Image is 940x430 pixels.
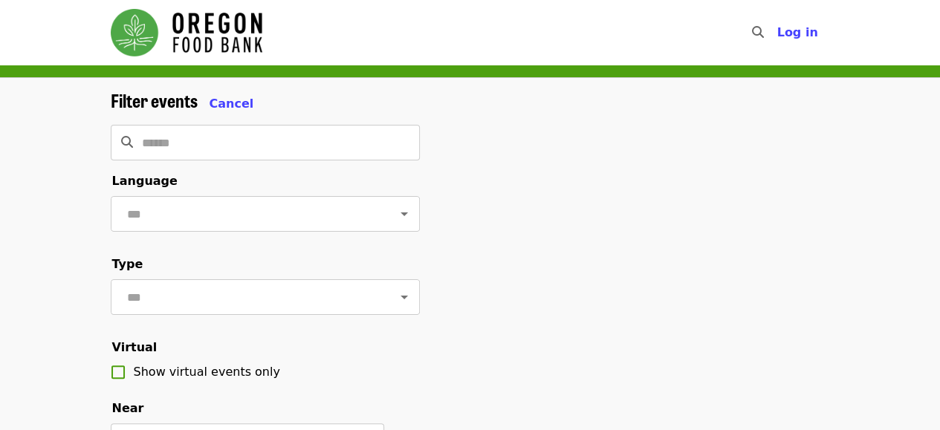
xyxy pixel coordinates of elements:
i: search icon [121,135,133,149]
i: search icon [751,25,763,39]
button: Cancel [210,95,254,113]
span: Near [112,401,144,415]
span: Virtual [112,340,158,354]
span: Type [112,257,143,271]
button: Open [394,203,415,224]
img: Oregon Food Bank - Home [111,9,262,56]
span: Language [112,174,178,188]
span: Show virtual events only [134,365,280,379]
input: Search [142,125,420,160]
input: Search [772,15,784,51]
span: Cancel [210,97,254,111]
span: Log in [777,25,817,39]
button: Log in [765,18,829,48]
span: Filter events [111,87,198,113]
button: Open [394,287,415,307]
